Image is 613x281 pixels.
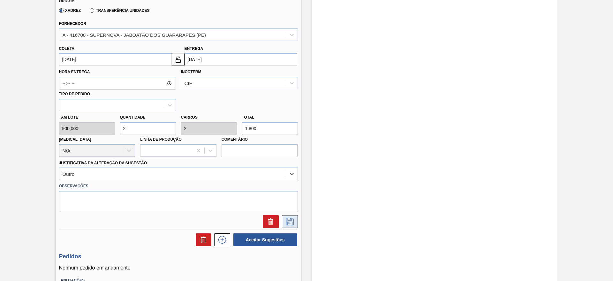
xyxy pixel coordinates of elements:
[181,70,201,74] label: Incoterm
[59,161,147,165] label: Justificativa da Alteração da Sugestão
[211,233,230,246] div: Nova sugestão
[233,233,297,246] button: Aceitar Sugestões
[172,53,185,66] button: locked
[63,32,206,37] div: A - 416700 - SUPERNOVA - JABOATÃO DOS GUARARAPES (PE)
[174,56,182,63] img: locked
[242,115,254,120] label: Total
[59,53,172,66] input: dd/mm/yyyy
[59,8,81,13] label: Xadrez
[230,233,298,247] div: Aceitar Sugestões
[279,215,298,228] div: Salvar Sugestão
[185,81,192,86] div: CIF
[59,21,86,26] label: Fornecedor
[185,53,297,66] input: dd/mm/yyyy
[59,265,298,271] p: Nenhum pedido em andamento
[185,46,203,51] label: Entrega
[193,233,211,246] div: Excluir Sugestões
[181,115,198,120] label: Carros
[63,171,75,177] div: Outro
[59,67,176,77] label: Hora Entrega
[59,253,298,260] h3: Pedidos
[140,137,182,142] label: Linha de Produção
[260,215,279,228] div: Excluir Sugestão
[120,115,146,120] label: Quantidade
[90,8,149,13] label: Transferência Unidades
[59,137,91,142] label: [MEDICAL_DATA]
[59,113,115,122] label: Tam lote
[59,182,298,191] label: Observações
[59,92,90,96] label: Tipo de pedido
[222,135,298,144] label: Comentário
[59,46,74,51] label: Coleta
